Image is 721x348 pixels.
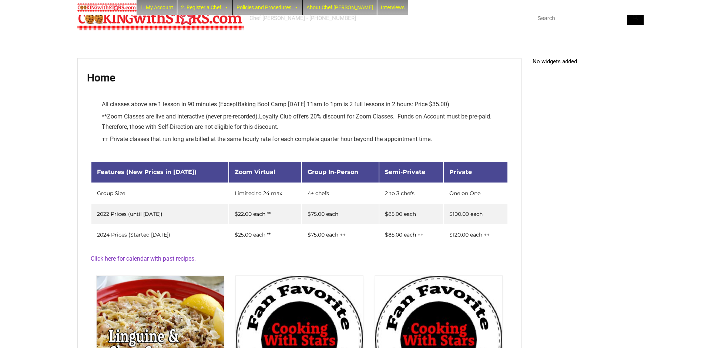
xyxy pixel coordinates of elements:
div: $75.00 each ++ [308,232,373,237]
div: One on One [449,191,502,196]
button: Search [627,11,644,25]
div: $25.00 each ** [235,232,296,237]
input: Search [533,11,644,25]
span: Semi-Private [385,168,425,175]
span: Baking Boot Camp [DATE] 11am to 1pm is 2 full lessons in 2 hours: Price $35.00) [238,101,449,108]
img: Chef Paula's Cooking With Stars [77,3,137,12]
span: Zoom Classes are live and interactive (never pre-recorded). [107,113,259,120]
span: Group In-Person [308,168,358,175]
span: Features (New Prices in [DATE]) [97,168,197,175]
div: $85.00 each [385,211,437,217]
li: ** Loyalty Club offers 20% discount for Zoom Classes. Funds on Account must be pre-paid. Therefor... [102,111,508,132]
div: $100.00 each [449,211,502,217]
span: Private [449,168,472,175]
a: Click here for calendar with past recipes. [91,255,196,262]
div: $85.00 each ++ [385,232,437,237]
div: 2 to 3 chefs [385,191,437,196]
div: 2022 Prices (until [DATE]) [97,211,223,217]
p: No widgets added [533,58,644,65]
div: Group Size [97,191,223,196]
div: $22.00 each ** [235,211,296,217]
div: 2024 Prices (Started [DATE]) [97,232,223,237]
div: Limited to 24 max [235,191,296,196]
div: Chef [PERSON_NAME] - [PHONE_NUMBER] [249,14,356,22]
span: Zoom Virtual [235,168,275,175]
li: All classes above are 1 lesson in 90 minutes (Except [102,99,508,110]
div: $120.00 each ++ [449,232,502,237]
h1: Home [87,71,512,84]
li: ++ Private classes that run long are billed at the same hourly rate for each complete quarter hou... [102,134,508,144]
div: 4+ chefs [308,191,373,196]
div: $75.00 each [308,211,373,217]
img: Chef Paula's Cooking With Stars [77,6,244,30]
